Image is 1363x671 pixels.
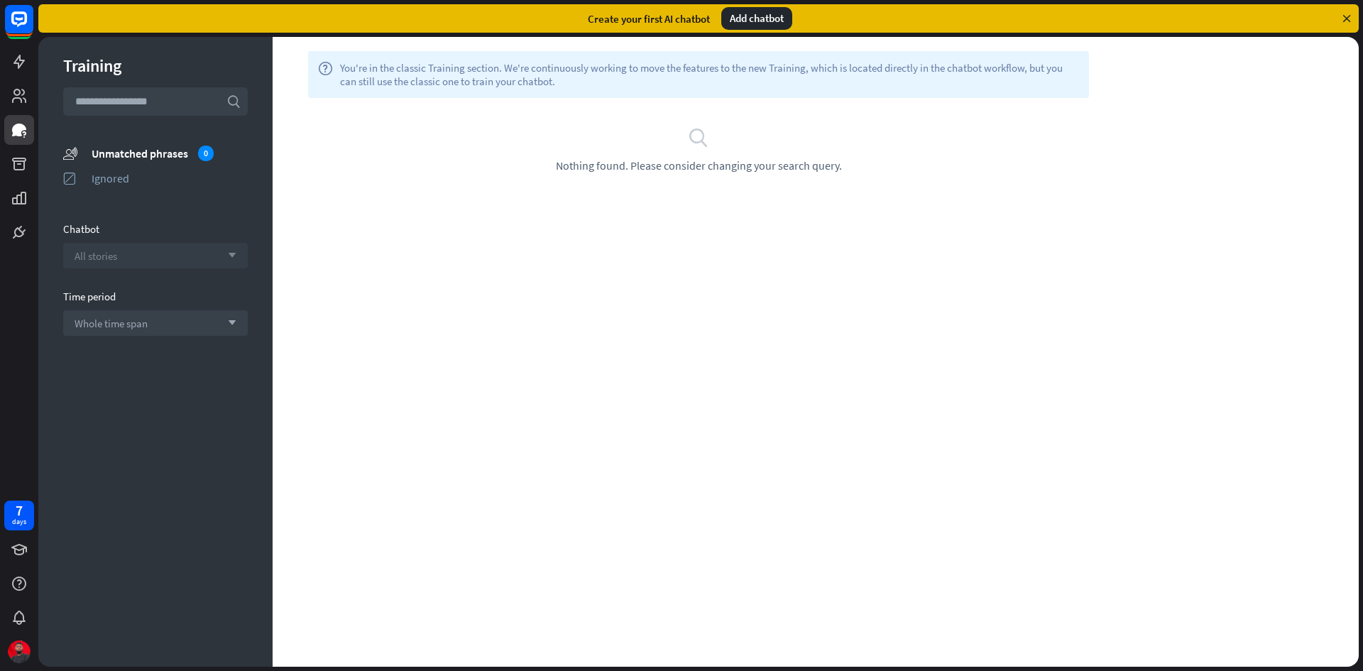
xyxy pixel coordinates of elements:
[556,158,842,173] span: Nothing found. Please consider changing your search query.
[688,126,709,148] i: search
[4,501,34,530] a: 7 days
[12,517,26,527] div: days
[588,12,710,26] div: Create your first AI chatbot
[198,146,214,161] div: 0
[226,94,241,109] i: search
[75,317,148,330] span: Whole time span
[221,251,236,260] i: arrow_down
[63,146,77,160] i: unmatched_phrases
[63,55,248,77] div: Training
[92,146,248,161] div: Unmatched phrases
[11,6,54,48] button: Open LiveChat chat widget
[75,249,117,263] span: All stories
[63,222,248,236] div: Chatbot
[63,171,77,185] i: ignored
[318,61,333,88] i: help
[16,504,23,517] div: 7
[721,7,792,30] div: Add chatbot
[63,290,248,303] div: Time period
[221,319,236,327] i: arrow_down
[340,61,1079,88] span: You're in the classic Training section. We're continuously working to move the features to the ne...
[92,171,248,185] div: Ignored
